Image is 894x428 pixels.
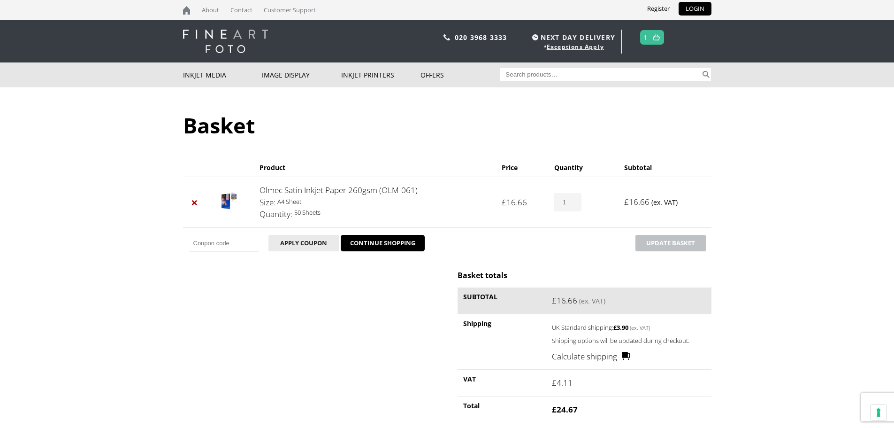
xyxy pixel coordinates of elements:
[458,270,711,280] h2: Basket totals
[554,193,581,211] input: Product quantity
[458,396,546,423] th: Total
[552,404,557,415] span: £
[260,207,491,218] p: 50 Sheets
[552,295,577,306] bdi: 16.66
[183,62,262,87] a: Inkjet Media
[653,34,660,40] img: basket.svg
[262,62,341,87] a: Image Display
[189,235,259,252] input: Coupon code
[502,197,506,208] span: £
[260,196,275,209] dt: Size:
[260,208,292,220] dt: Quantity:
[613,323,628,332] bdi: 3.90
[613,323,617,332] span: £
[496,158,549,177] th: Price
[624,196,629,207] span: £
[619,158,711,177] th: Subtotal
[189,196,201,209] a: Remove Olmec Satin Inkjet Paper 260gsm (OLM-061) from basket
[530,32,615,43] span: NEXT DAY DELIVERY
[552,404,578,415] bdi: 24.67
[552,295,557,306] span: £
[222,191,237,210] img: Olmec Satin Inkjet Paper 260gsm (OLM-061)
[268,235,339,251] button: Apply coupon
[500,68,701,81] input: Search products…
[552,377,557,388] span: £
[260,185,418,195] a: Olmec Satin Inkjet Paper 260gsm (OLM-061)
[502,197,527,208] bdi: 16.66
[552,335,705,346] p: Shipping options will be updated during checkout.
[183,30,268,53] img: logo-white.svg
[183,111,711,140] h1: Basket
[549,158,619,177] th: Quantity
[552,350,630,363] a: Calculate shipping
[532,34,538,40] img: time.svg
[643,31,648,44] a: 1
[701,68,711,81] button: Search
[341,62,420,87] a: Inkjet Printers
[552,377,573,388] bdi: 4.11
[640,2,677,16] a: Register
[458,288,546,314] th: Subtotal
[458,369,546,396] th: VAT
[458,314,546,369] th: Shipping
[651,198,678,207] small: (ex. VAT)
[871,405,886,420] button: Your consent preferences for tracking technologies
[420,62,500,87] a: Offers
[635,235,706,251] button: Update basket
[552,321,690,333] label: UK Standard shipping:
[630,324,650,331] small: (ex. VAT)
[624,196,649,207] bdi: 16.66
[547,43,604,51] a: Exceptions Apply
[679,2,711,16] a: LOGIN
[455,33,507,42] a: 020 3968 3333
[579,296,605,305] small: (ex. VAT)
[260,196,491,207] p: A4 Sheet
[443,34,450,40] img: phone.svg
[341,235,425,252] a: CONTINUE SHOPPING
[254,158,497,177] th: Product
